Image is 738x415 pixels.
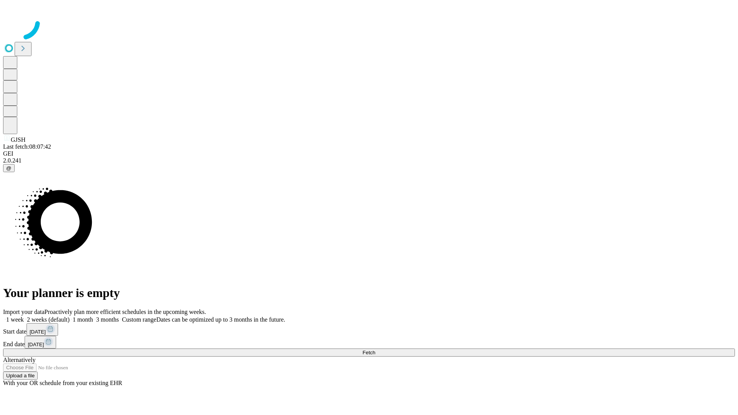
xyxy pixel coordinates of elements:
[156,316,285,323] span: Dates can be optimized up to 3 months in the future.
[96,316,119,323] span: 3 months
[28,342,44,347] span: [DATE]
[3,380,122,386] span: With your OR schedule from your existing EHR
[122,316,156,323] span: Custom range
[11,136,25,143] span: GJSH
[3,336,735,349] div: End date
[3,164,15,172] button: @
[3,286,735,300] h1: Your planner is empty
[362,350,375,355] span: Fetch
[45,309,206,315] span: Proactively plan more efficient schedules in the upcoming weeks.
[27,316,70,323] span: 2 weeks (default)
[30,329,46,335] span: [DATE]
[3,150,735,157] div: GEI
[3,143,51,150] span: Last fetch: 08:07:42
[3,309,45,315] span: Import your data
[25,336,56,349] button: [DATE]
[27,323,58,336] button: [DATE]
[3,357,35,363] span: Alternatively
[3,157,735,164] div: 2.0.241
[3,349,735,357] button: Fetch
[3,323,735,336] div: Start date
[6,165,12,171] span: @
[73,316,93,323] span: 1 month
[6,316,24,323] span: 1 week
[3,372,38,380] button: Upload a file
